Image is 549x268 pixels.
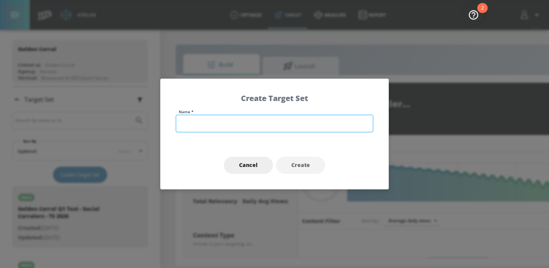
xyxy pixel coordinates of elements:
button: Open Resource Center, 2 new notifications [463,4,484,25]
div: 2 [481,8,484,18]
h5: Create Target Set [176,94,373,102]
button: Cancel [224,157,273,174]
span: Cancel [239,160,258,170]
label: Name * [179,110,373,114]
